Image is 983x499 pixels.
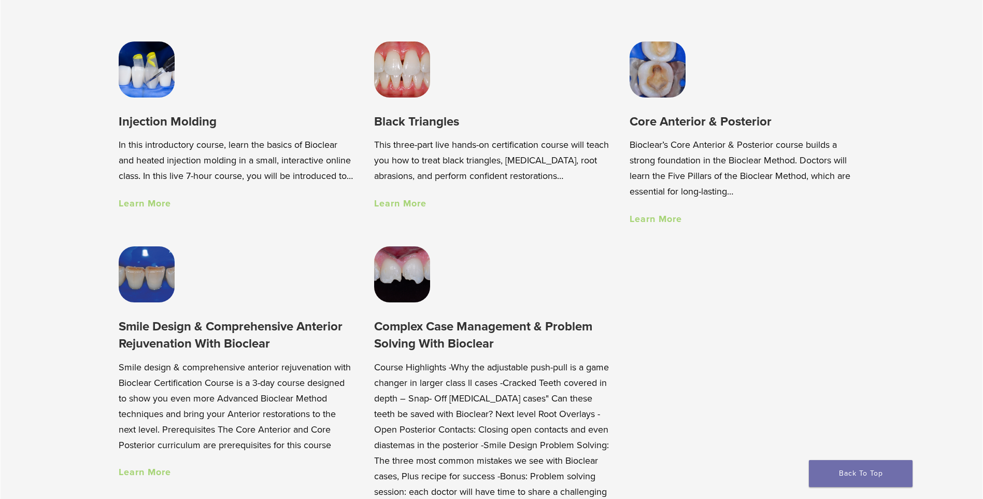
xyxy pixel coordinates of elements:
[119,466,171,478] a: Learn More
[119,198,171,209] a: Learn More
[374,318,609,353] h3: Complex Case Management & Problem Solving With Bioclear
[374,198,426,209] a: Learn More
[630,213,682,225] a: Learn More
[119,113,353,130] h3: Injection Molding
[630,137,864,199] p: Bioclear’s Core Anterior & Posterior course builds a strong foundation in the Bioclear Method. Do...
[374,113,609,130] h3: Black Triangles
[119,137,353,184] p: In this introductory course, learn the basics of Bioclear and heated injection molding in a small...
[119,359,353,453] p: Smile design & comprehensive anterior rejuvenation with Bioclear Certification Course is a 3-day ...
[630,113,864,130] h3: Core Anterior & Posterior
[119,318,353,353] h3: Smile Design & Comprehensive Anterior Rejuvenation With Bioclear
[374,137,609,184] p: This three-part live hands-on certification course will teach you how to treat black triangles, [...
[809,460,913,487] a: Back To Top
